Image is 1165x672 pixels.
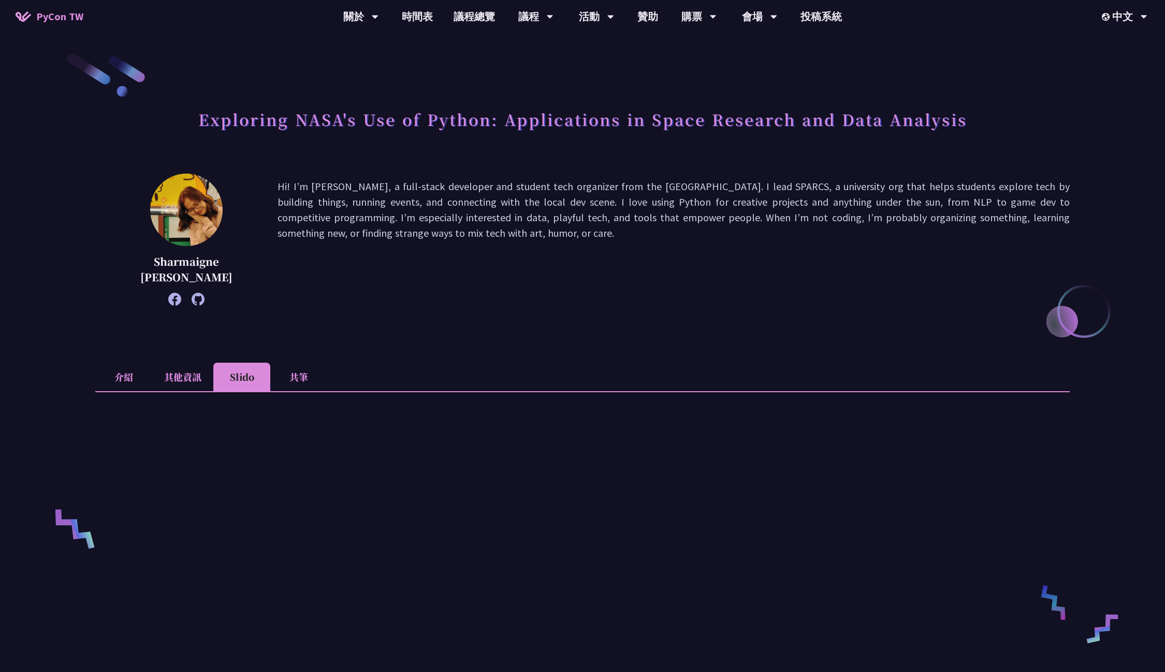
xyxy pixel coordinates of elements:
[16,11,31,22] img: Home icon of PyCon TW 2025
[121,254,252,285] p: Sharmaigne [PERSON_NAME]
[1102,13,1112,21] img: Locale Icon
[213,363,270,391] li: Slido
[5,4,94,30] a: PyCon TW
[152,363,213,391] li: 其他資訊
[198,104,967,135] h1: Exploring NASA's Use of Python: Applications in Space Research and Data Analysis
[95,363,152,391] li: 介紹
[278,179,1070,301] p: Hi! I’m [PERSON_NAME], a full-stack developer and student tech organizer from the [GEOGRAPHIC_DAT...
[270,363,327,391] li: 共筆
[150,174,223,246] img: Sharmaigne Angelie Mabano
[36,9,83,24] span: PyCon TW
